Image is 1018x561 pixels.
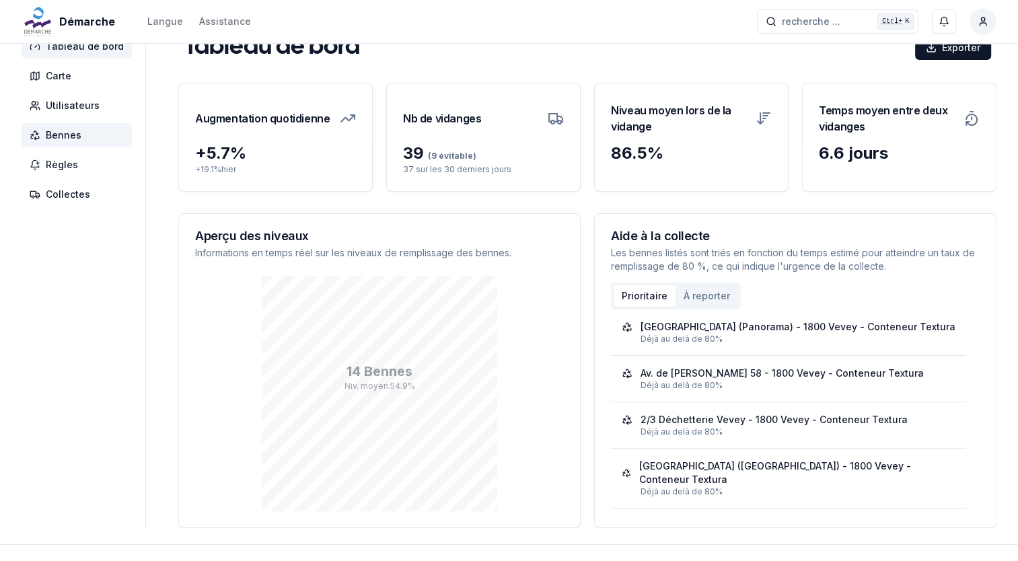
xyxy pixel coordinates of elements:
h3: Augmentation quotidienne [195,100,330,137]
p: + 19.1 % hier [195,164,356,175]
h3: Niveau moyen lors de la vidange [611,100,748,137]
span: Carte [46,69,71,83]
div: Déjà au delà de 80% [641,334,955,344]
a: Assistance [199,13,251,30]
div: 39 [403,143,564,164]
a: [GEOGRAPHIC_DATA] ([GEOGRAPHIC_DATA]) - 1800 Vevey - Conteneur TexturaDéjà au delà de 80% [622,459,955,497]
span: Règles [46,158,78,172]
h3: Temps moyen entre deux vidanges [819,100,955,137]
span: (9 évitable) [424,151,476,161]
p: 37 sur les 30 derniers jours [403,164,564,175]
div: [GEOGRAPHIC_DATA] (Panorama) - 1800 Vevey - Conteneur Textura [641,320,955,334]
a: Règles [22,153,137,177]
h3: Aide à la collecte [611,230,980,242]
div: 86.5 % [611,143,772,164]
a: Démarche [22,13,120,30]
div: Déjà au delà de 80% [641,426,955,437]
div: 2/3 Déchetterie Vevey - 1800 Vevey - Conteneur Textura [641,413,908,426]
span: Tableau de bord [46,40,124,53]
div: Déjà au delà de 80% [641,486,955,497]
p: Informations en temps réel sur les niveaux de remplissage des bennes. [195,246,564,260]
a: Collectes [22,182,137,207]
span: Bennes [46,128,81,142]
p: Les bennes listés sont triés en fonction du temps estimé pour atteindre un taux de remplissage de... [611,246,980,273]
span: recherche ... [782,15,840,28]
span: Collectes [46,188,90,201]
a: Bennes [22,123,137,147]
h3: Aperçu des niveaux [195,230,564,242]
button: recherche ...Ctrl+K [757,9,918,34]
a: Utilisateurs [22,93,137,118]
div: Déjà au delà de 80% [641,380,955,391]
div: 6.6 jours [819,143,980,164]
button: Exporter [915,36,991,60]
a: 2/3 Déchetterie Vevey - 1800 Vevey - Conteneur TexturaDéjà au delà de 80% [622,413,955,437]
a: Tableau de bord [22,34,137,59]
a: Av. de [PERSON_NAME] 58 - 1800 Vevey - Conteneur TexturaDéjà au delà de 80% [622,367,955,391]
h1: Tableau de bord [184,34,360,61]
div: + 5.7 % [195,143,356,164]
span: Démarche [59,13,115,30]
div: Av. de [PERSON_NAME] 58 - 1800 Vevey - Conteneur Textura [641,367,924,380]
button: Langue [147,13,183,30]
button: Prioritaire [614,285,676,307]
h3: Nb de vidanges [403,100,481,137]
a: Carte [22,64,137,88]
div: [GEOGRAPHIC_DATA] ([GEOGRAPHIC_DATA]) - 1800 Vevey - Conteneur Textura [639,459,955,486]
img: Démarche Logo [22,5,54,38]
button: À reporter [676,285,738,307]
div: Langue [147,15,183,28]
span: Utilisateurs [46,99,100,112]
a: [GEOGRAPHIC_DATA] (Panorama) - 1800 Vevey - Conteneur TexturaDéjà au delà de 80% [622,320,955,344]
